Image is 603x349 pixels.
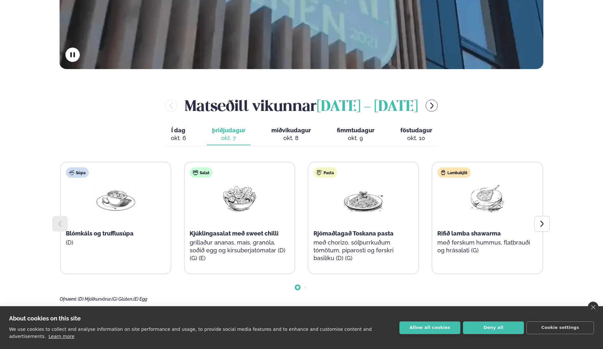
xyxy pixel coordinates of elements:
button: menu-btn-left [165,100,177,112]
strong: About cookies on this site [9,315,81,322]
img: Spagetti.png [343,183,384,213]
button: Cookie settings [526,321,594,334]
a: Learn more [49,334,75,339]
span: Go to slide 2 [304,286,307,289]
button: Allow all cookies [399,321,460,334]
p: grillaður ananas, maís, granóla, soðið egg og kirsuberjatómatar (D) (G) (E) [190,239,290,262]
div: Salat [190,167,213,178]
p: (D) [66,239,166,247]
span: Í dag [171,126,186,134]
span: Go to slide 1 [296,286,299,289]
div: okt. 7 [212,134,245,142]
button: fimmtudagur okt. 9 [332,124,380,145]
p: We use cookies to collect and analyse information on site performance and usage, to provide socia... [9,327,372,339]
img: pasta.svg [317,170,322,175]
h2: Matseðill vikunnar [185,95,418,116]
img: Lamb.svg [441,170,446,175]
div: Súpa [66,167,89,178]
p: með chorizo, sólþurrkuðum tómötum, piparosti og ferskri basilíku (D) (G) [313,239,413,262]
button: föstudagur okt. 10 [395,124,437,145]
img: soup.svg [69,170,74,175]
span: þriðjudagur [212,127,245,134]
div: okt. 10 [400,134,432,142]
p: með ferskum hummus, flatbrauði og hrásalati (G) [437,239,537,254]
span: Rjómaðlagað Toskana pasta [313,230,394,237]
span: fimmtudagur [337,127,374,134]
div: okt. 6 [171,134,186,142]
div: Lambakjöt [437,167,471,178]
button: Í dag okt. 6 [166,124,191,145]
img: Lamb-Meat.png [467,183,508,213]
span: [DATE] - [DATE] [317,100,418,114]
span: Ofnæmi: [60,296,77,302]
span: (E) Egg [133,296,147,302]
div: Pasta [313,167,337,178]
span: Rifið lamba shawarma [437,230,501,237]
span: Blómkáls og trufflusúpa [66,230,134,237]
span: (G) Glúten, [112,296,133,302]
img: salad.svg [193,170,198,175]
div: okt. 8 [271,134,311,142]
button: menu-btn-right [426,100,438,112]
img: Soup.png [95,183,136,213]
button: miðvikudagur okt. 8 [266,124,316,145]
button: þriðjudagur okt. 7 [207,124,251,145]
span: (D) Mjólkurvörur, [78,296,112,302]
span: Kjúklingasalat með sweet chilli [190,230,278,237]
img: Salad.png [219,183,260,213]
span: miðvikudagur [271,127,311,134]
span: föstudagur [400,127,432,134]
div: okt. 9 [337,134,374,142]
button: Deny all [463,321,524,334]
a: close [588,302,598,313]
